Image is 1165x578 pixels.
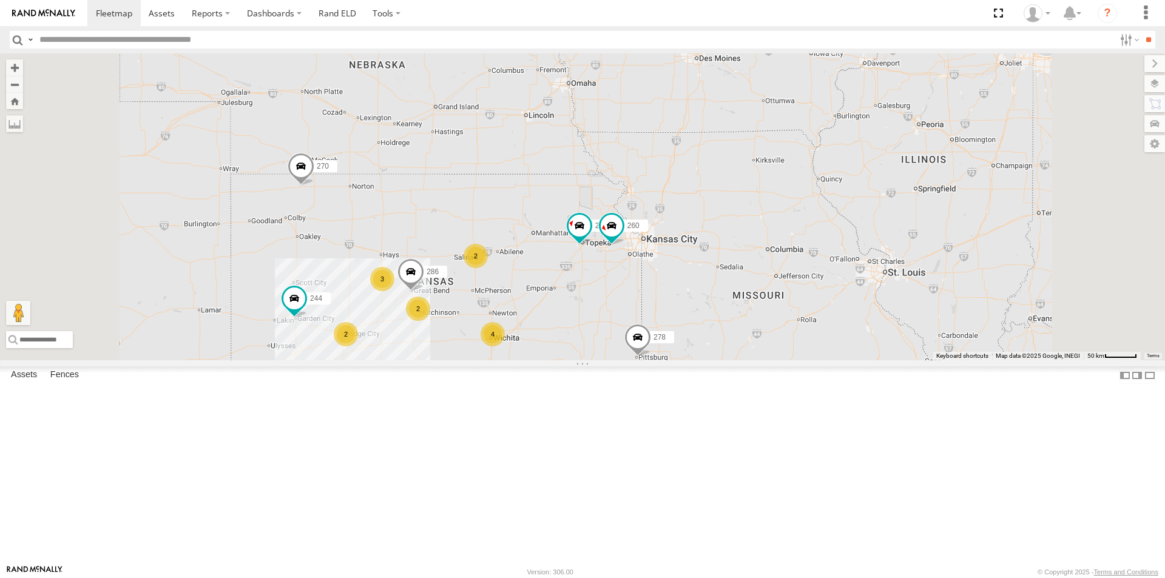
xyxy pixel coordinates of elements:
div: Mary Lewis [1019,4,1055,22]
span: 286 [427,267,439,276]
div: 4 [481,322,505,346]
button: Map Scale: 50 km per 50 pixels [1084,352,1141,360]
label: Assets [5,367,43,384]
label: Fences [44,367,85,384]
button: Keyboard shortcuts [936,352,988,360]
label: Measure [6,115,23,132]
button: Zoom Home [6,93,23,109]
a: Terms (opens in new tab) [1147,353,1160,358]
div: 2 [406,297,430,321]
span: 270 [317,162,329,170]
div: © Copyright 2025 - [1038,568,1158,576]
label: Dock Summary Table to the Left [1119,366,1131,384]
button: Drag Pegman onto the map to open Street View [6,301,30,325]
label: Hide Summary Table [1144,366,1156,384]
label: Search Filter Options [1115,31,1141,49]
span: 278 [653,333,666,341]
label: Dock Summary Table to the Right [1131,366,1143,384]
a: Visit our Website [7,566,62,578]
div: Version: 306.00 [527,568,573,576]
div: 2 [334,322,358,346]
a: Terms and Conditions [1094,568,1158,576]
div: 3 [370,267,394,291]
img: rand-logo.svg [12,9,75,18]
button: Zoom out [6,76,23,93]
label: Map Settings [1144,135,1165,152]
span: Map data ©2025 Google, INEGI [996,352,1080,359]
span: 266 [595,221,607,230]
div: 2 [464,244,488,268]
span: 244 [310,294,322,303]
i: ? [1098,4,1117,23]
button: Zoom in [6,59,23,76]
label: Search Query [25,31,35,49]
span: 50 km [1087,352,1104,359]
span: 260 [627,221,640,230]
